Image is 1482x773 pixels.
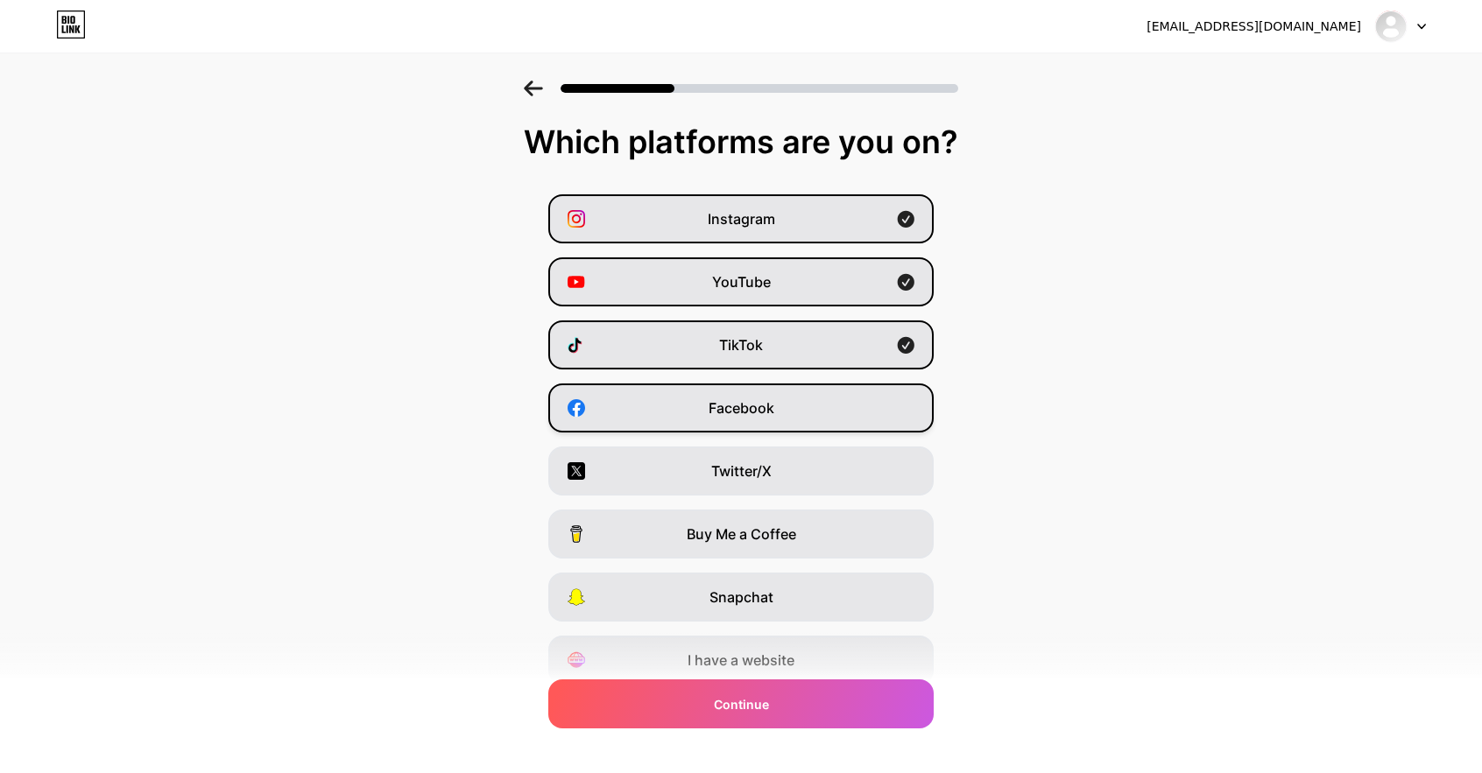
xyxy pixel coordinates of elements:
span: I have a website [688,650,794,671]
img: myamz [1374,10,1408,43]
span: Continue [714,695,769,713]
span: Snapchat [709,587,773,608]
span: Facebook [709,397,774,418]
div: Which platforms are you on? [18,124,1464,159]
span: Instagram [708,208,775,229]
span: YouTube [712,271,771,292]
span: Twitter/X [711,460,772,481]
div: [EMAIL_ADDRESS][DOMAIN_NAME] [1147,18,1361,36]
span: Buy Me a Coffee [687,524,796,545]
span: TikTok [719,334,763,355]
